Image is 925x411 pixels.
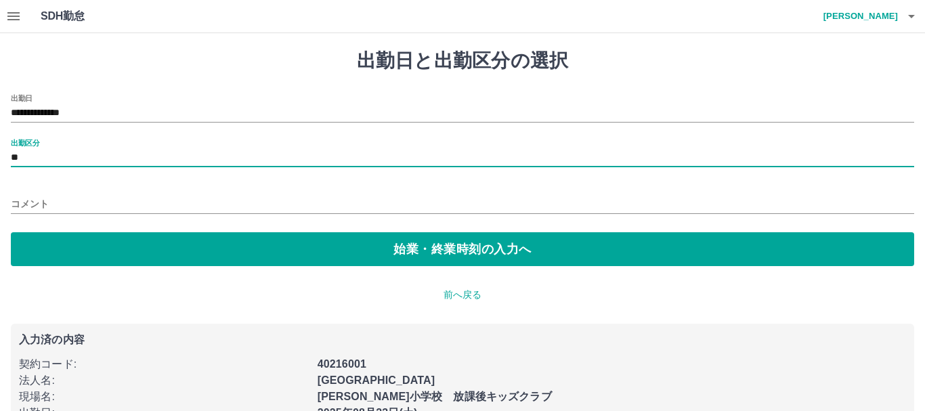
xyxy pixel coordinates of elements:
[11,288,914,302] p: 前へ戻る
[19,334,906,345] p: 入力済の内容
[19,389,309,405] p: 現場名 :
[19,356,309,372] p: 契約コード :
[19,372,309,389] p: 法人名 :
[11,49,914,72] h1: 出勤日と出勤区分の選択
[11,93,33,103] label: 出勤日
[318,391,552,402] b: [PERSON_NAME]小学校 放課後キッズクラブ
[318,358,366,370] b: 40216001
[11,137,39,148] label: 出勤区分
[318,374,435,386] b: [GEOGRAPHIC_DATA]
[11,232,914,266] button: 始業・終業時刻の入力へ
